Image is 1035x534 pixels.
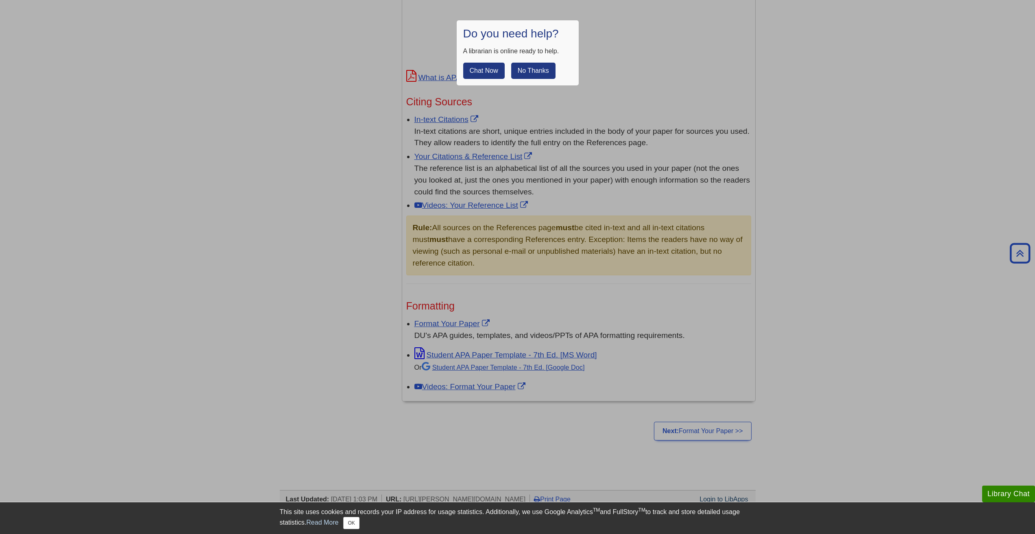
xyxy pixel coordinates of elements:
[982,486,1035,502] button: Library Chat
[280,507,756,529] div: This site uses cookies and records your IP address for usage statistics. Additionally, we use Goo...
[463,63,505,79] button: Chat Now
[463,27,572,41] h1: Do you need help?
[593,507,600,513] sup: TM
[343,517,359,529] button: Close
[638,507,645,513] sup: TM
[306,519,338,526] a: Read More
[463,46,572,56] div: A librarian is online ready to help.
[511,63,556,79] button: No Thanks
